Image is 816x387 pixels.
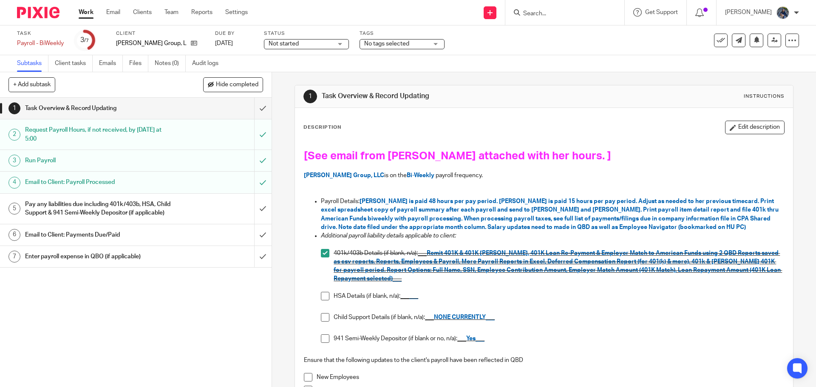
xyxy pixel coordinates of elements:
button: Edit description [725,121,785,134]
u: ___ [400,293,409,299]
a: Reports [191,8,212,17]
a: Subtasks [17,55,48,72]
label: Due by [215,30,253,37]
p: New Employees [317,373,784,381]
h1: Task Overview & Record Updating [25,102,172,115]
p: [PERSON_NAME] Group, LLC [116,39,187,48]
u: ___ [418,250,427,256]
span: ___ [409,293,418,299]
input: Search [522,10,599,18]
div: 1 [303,90,317,103]
a: Work [79,8,93,17]
label: Task [17,30,64,37]
a: Files [129,55,148,72]
img: 20210918_184149%20(2).jpg [776,6,790,20]
div: 4 [8,177,20,189]
p: 401k/403b Details (if blank, n/a): [334,249,784,283]
label: Status [264,30,349,37]
h1: Email to Client: Payments Due/Paid [25,229,172,241]
h1: Run Payroll [25,154,172,167]
span: [DATE] [215,40,233,46]
small: /7 [84,38,89,43]
span: Yes___ [466,336,484,342]
span: Bi-Weekly [407,172,434,178]
div: 3 [80,35,89,45]
div: 7 [8,251,20,263]
div: 1 [8,102,20,114]
span: NONE CURRENTLY___ [434,314,495,320]
p: Child Support Details (if blank, n/a): [334,313,784,322]
button: + Add subtask [8,77,55,92]
span: [See email from [PERSON_NAME] attached with her hours. ] [304,150,611,161]
span: [PERSON_NAME] is paid 48 hours per pay period. [PERSON_NAME] is paid 15 hours per pay period. Adj... [321,198,780,230]
span: Not started [269,41,299,47]
p: Payroll Details: [321,197,784,232]
span: [PERSON_NAME] Group, LLC [304,172,384,178]
em: Additional payroll liability details applicable to client: [321,233,456,239]
p: Description [303,124,341,131]
img: Pixie [17,7,59,18]
div: Instructions [744,93,785,100]
div: 5 [8,203,20,215]
h1: Request Payroll Hours, if not received, by [DATE] at 5:00 [25,124,172,145]
span: Hide completed [216,82,258,88]
u: ___ [457,336,466,342]
p: HSA Details (if blank, n/a): [334,292,784,300]
a: Email [106,8,120,17]
button: Hide completed [203,77,263,92]
span: No tags selected [364,41,409,47]
p: 941 Semi-Weekly Depositor (if blank or no, n/a): [334,334,784,343]
a: Settings [225,8,248,17]
p: [PERSON_NAME] [725,8,772,17]
div: 3 [8,155,20,167]
h1: Enter payroll expense in QBO (if applicable) [25,250,172,263]
div: 6 [8,229,20,241]
a: Client tasks [55,55,93,72]
h1: Pay any liabilities due including 401k/403b, HSA, Child Support & 941 Semi-Weekly Depositor (if a... [25,198,172,220]
span: Remit 401K & 401K [PERSON_NAME], 401K Loan Re-Payment & Employer Match to American Funds using 2 ... [334,250,782,282]
div: Payroll - BiWeekly [17,39,64,48]
label: Client [116,30,204,37]
p: is on the payroll frequency. [304,171,784,180]
div: 2 [8,129,20,141]
a: Emails [99,55,123,72]
h1: Task Overview & Record Updating [322,92,562,101]
a: Clients [133,8,152,17]
a: Audit logs [192,55,225,72]
h1: Email to Client: Payroll Processed [25,176,172,189]
a: Team [164,8,178,17]
a: Notes (0) [155,55,186,72]
label: Tags [360,30,445,37]
p: Ensure that the following updates to the client's payroll have been reflected in QBD [304,356,784,364]
span: Get Support [645,9,678,15]
u: ___ [425,314,434,320]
